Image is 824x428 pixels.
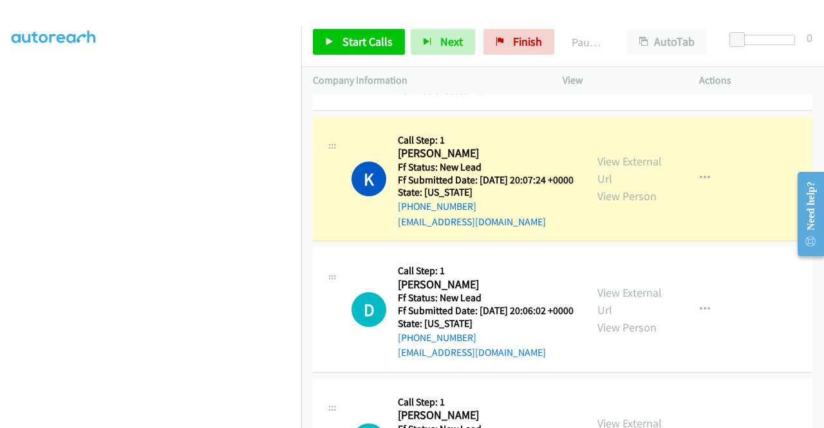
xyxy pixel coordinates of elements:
h5: Ff Submitted Date: [DATE] 20:07:24 +0000 [398,174,574,187]
iframe: Resource Center [787,163,824,265]
button: AutoTab [627,29,707,55]
div: 0 [807,29,812,46]
h2: [PERSON_NAME] [398,146,570,161]
p: Company Information [313,73,539,88]
h5: Ff Status: New Lead [398,161,574,174]
a: View Person [597,320,657,335]
a: [PHONE_NUMBER] [398,200,476,212]
div: Delay between calls (in seconds) [736,35,795,45]
a: View External Url [597,154,662,186]
button: Next [411,29,475,55]
h1: K [351,162,386,196]
span: Next [440,34,463,49]
p: View [563,73,676,88]
div: The call is yet to be attempted [351,292,386,327]
h2: [PERSON_NAME] [398,408,570,423]
h5: State: [US_STATE] [398,186,574,199]
p: Actions [699,73,812,88]
span: Finish [513,34,542,49]
p: Paused [572,33,604,51]
h5: Call Step: 1 [398,134,574,147]
h5: Call Step: 1 [398,265,574,277]
a: View Person [597,189,657,203]
span: Start Calls [342,34,393,49]
h5: Call Step: 1 [398,396,574,409]
h2: [PERSON_NAME] [398,277,570,292]
a: Finish [483,29,554,55]
h5: Ff Status: New Lead [398,292,574,304]
h1: D [351,292,386,327]
h5: Ff Submitted Date: [DATE] 20:06:02 +0000 [398,304,574,317]
a: Start Calls [313,29,405,55]
h5: State: [US_STATE] [398,317,574,330]
a: [PHONE_NUMBER] [398,331,476,344]
a: View External Url [597,285,662,317]
a: [EMAIL_ADDRESS][DOMAIN_NAME] [398,346,546,358]
a: [EMAIL_ADDRESS][DOMAIN_NAME] [398,216,546,228]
